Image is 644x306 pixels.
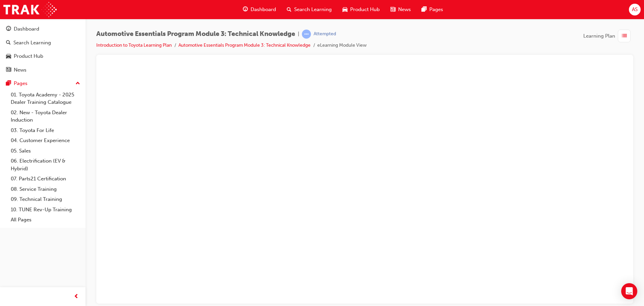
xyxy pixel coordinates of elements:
[416,3,448,16] a: pages-iconPages
[287,5,291,14] span: search-icon
[281,3,337,16] a: search-iconSearch Learning
[385,3,416,16] a: news-iconNews
[14,25,39,33] div: Dashboard
[398,6,411,13] span: News
[3,23,83,35] a: Dashboard
[3,2,57,17] img: Trak
[298,30,299,38] span: |
[317,42,367,49] li: eLearning Module View
[96,42,172,48] a: Introduction to Toyota Learning Plan
[96,30,295,38] span: Automotive Essentials Program Module 3: Technical Knowledge
[422,5,427,14] span: pages-icon
[251,6,276,13] span: Dashboard
[350,6,380,13] span: Product Hub
[621,283,637,299] div: Open Intercom Messenger
[632,6,638,13] span: AS
[178,42,311,48] a: Automotive Essentials Program Module 3: Technical Knowledge
[8,205,83,215] a: 10. TUNE Rev-Up Training
[302,30,311,39] span: learningRecordVerb_ATTEMPT-icon
[6,40,11,46] span: search-icon
[13,39,51,47] div: Search Learning
[3,64,83,76] a: News
[8,174,83,184] a: 07. Parts21 Certification
[8,107,83,125] a: 02. New - Toyota Dealer Induction
[237,3,281,16] a: guage-iconDashboard
[337,3,385,16] a: car-iconProduct Hub
[14,52,43,60] div: Product Hub
[8,90,83,107] a: 01. Toyota Academy - 2025 Dealer Training Catalogue
[8,146,83,156] a: 05. Sales
[3,77,83,90] button: Pages
[8,184,83,194] a: 08. Service Training
[342,5,347,14] span: car-icon
[243,5,248,14] span: guage-icon
[74,293,79,301] span: prev-icon
[6,26,11,32] span: guage-icon
[6,53,11,59] span: car-icon
[3,37,83,49] a: Search Learning
[6,81,11,87] span: pages-icon
[75,79,80,88] span: up-icon
[6,67,11,73] span: news-icon
[583,30,633,42] button: Learning Plan
[8,215,83,225] a: All Pages
[3,50,83,62] a: Product Hub
[14,66,26,74] div: News
[429,6,443,13] span: Pages
[390,5,395,14] span: news-icon
[8,125,83,136] a: 03. Toyota For Life
[14,80,28,87] div: Pages
[294,6,332,13] span: Search Learning
[8,194,83,205] a: 09. Technical Training
[629,4,641,15] button: AS
[314,31,336,37] div: Attempted
[583,32,615,40] span: Learning Plan
[8,135,83,146] a: 04. Customer Experience
[622,32,627,40] span: list-icon
[8,156,83,174] a: 06. Electrification (EV & Hybrid)
[3,21,83,77] button: DashboardSearch LearningProduct HubNews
